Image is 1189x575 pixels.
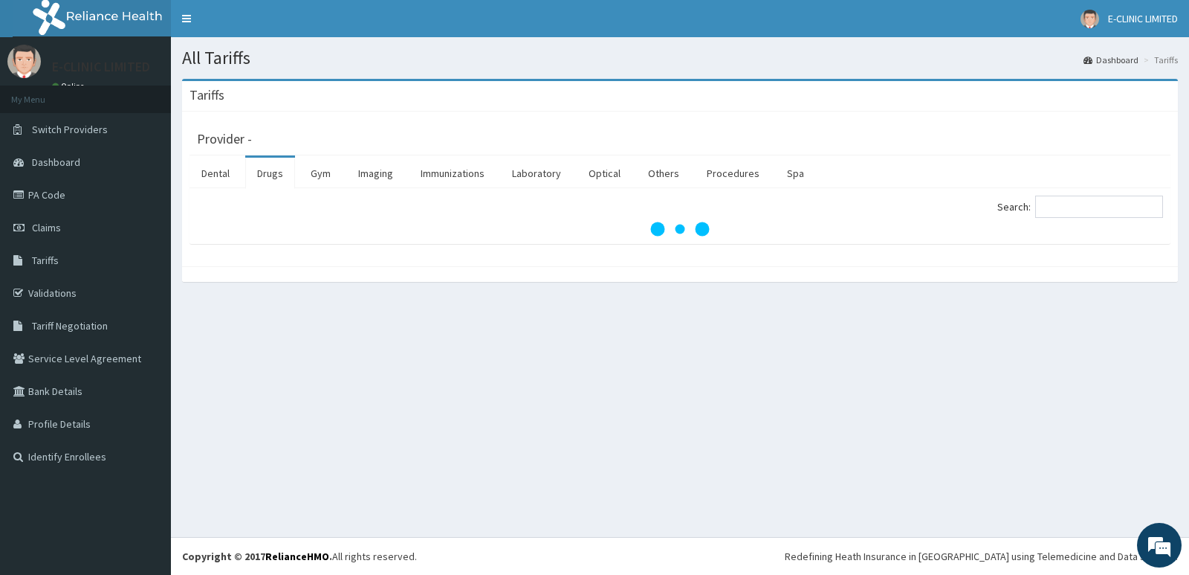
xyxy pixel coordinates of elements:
[299,158,343,189] a: Gym
[1081,10,1099,28] img: User Image
[785,549,1178,564] div: Redefining Heath Insurance in [GEOGRAPHIC_DATA] using Telemedicine and Data Science!
[32,221,61,234] span: Claims
[1083,54,1138,66] a: Dashboard
[182,550,332,563] strong: Copyright © 2017 .
[189,158,242,189] a: Dental
[265,550,329,563] a: RelianceHMO
[245,158,295,189] a: Drugs
[1140,54,1178,66] li: Tariffs
[32,254,59,267] span: Tariffs
[189,89,224,102] h3: Tariffs
[182,48,1178,68] h1: All Tariffs
[32,123,108,136] span: Switch Providers
[197,132,252,146] h3: Provider -
[695,158,771,189] a: Procedures
[346,158,405,189] a: Imaging
[32,319,108,333] span: Tariff Negotiation
[171,537,1189,575] footer: All rights reserved.
[775,158,816,189] a: Spa
[997,196,1163,218] label: Search:
[1108,12,1178,25] span: E-CLINIC LIMITED
[577,158,632,189] a: Optical
[1035,196,1163,218] input: Search:
[636,158,691,189] a: Others
[52,60,150,74] p: E-CLINIC LIMITED
[7,45,41,78] img: User Image
[52,81,88,91] a: Online
[650,199,710,259] svg: audio-loading
[409,158,496,189] a: Immunizations
[32,155,80,169] span: Dashboard
[500,158,573,189] a: Laboratory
